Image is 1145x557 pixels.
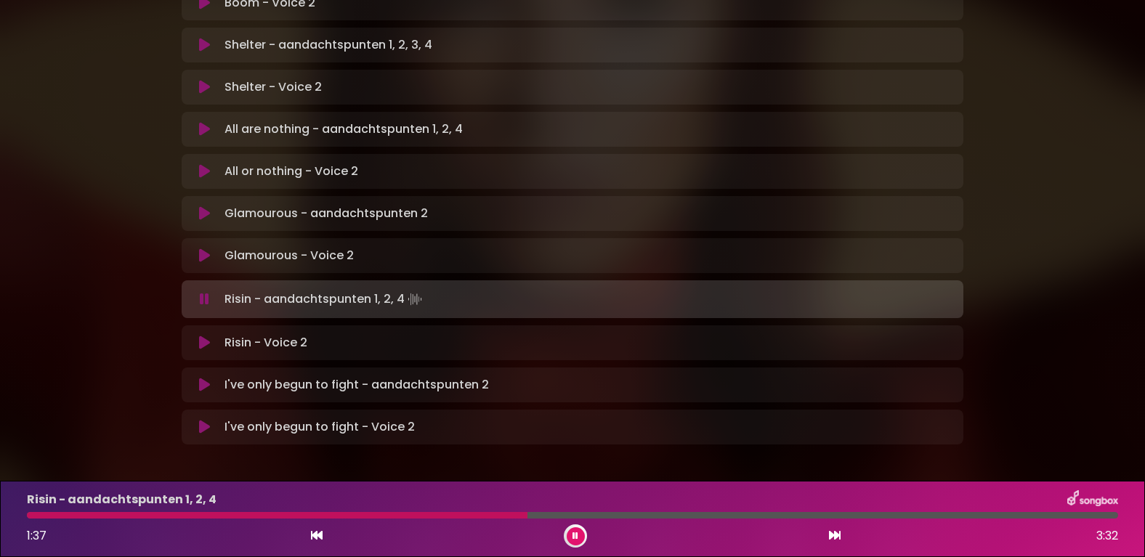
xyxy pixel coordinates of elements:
[224,36,432,54] p: Shelter - aandachtspunten 1, 2, 3, 4
[1067,490,1118,509] img: songbox-logo-white.png
[224,205,428,222] p: Glamourous - aandachtspunten 2
[224,334,307,351] p: Risin - Voice 2
[405,289,425,309] img: waveform4.gif
[224,163,358,180] p: All or nothing - Voice 2
[224,247,354,264] p: Glamourous - Voice 2
[224,376,489,394] p: I've only begun to fight - aandachtspunten 2
[224,418,415,436] p: I've only begun to fight - Voice 2
[224,78,322,96] p: Shelter - Voice 2
[224,121,463,138] p: All are nothing - aandachtspunten 1, 2, 4
[224,289,425,309] p: Risin - aandachtspunten 1, 2, 4
[27,491,217,508] p: Risin - aandachtspunten 1, 2, 4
